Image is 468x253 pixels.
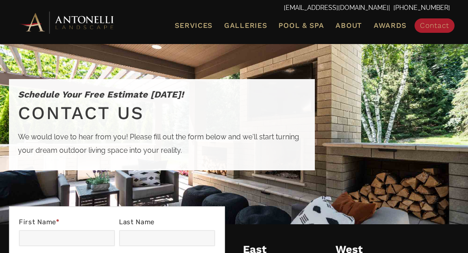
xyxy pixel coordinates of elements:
h5: Schedule Your Free Estimate [DATE]! [18,88,306,101]
h1: Contact Us [18,101,306,126]
a: Awards [370,20,410,31]
img: Antonelli Horizontal Logo [18,10,117,35]
a: Services [171,20,216,31]
a: About [332,20,366,31]
label: Last Name [119,216,215,230]
span: Galleries [224,21,267,30]
span: Services [175,22,212,29]
span: Contact [420,21,449,30]
a: Galleries [221,20,270,31]
a: Pool & Spa [275,20,327,31]
span: About [336,22,362,29]
span: Pool & Spa [278,21,324,30]
p: We would love to hear from you! Please fill out the form below and we'll start turning your dream... [18,130,306,161]
p: | [PHONE_NUMBER] [18,2,450,14]
label: First Name [19,216,115,230]
a: Contact [415,18,455,33]
a: [EMAIL_ADDRESS][DOMAIN_NAME] [284,4,389,11]
span: Awards [374,21,406,30]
